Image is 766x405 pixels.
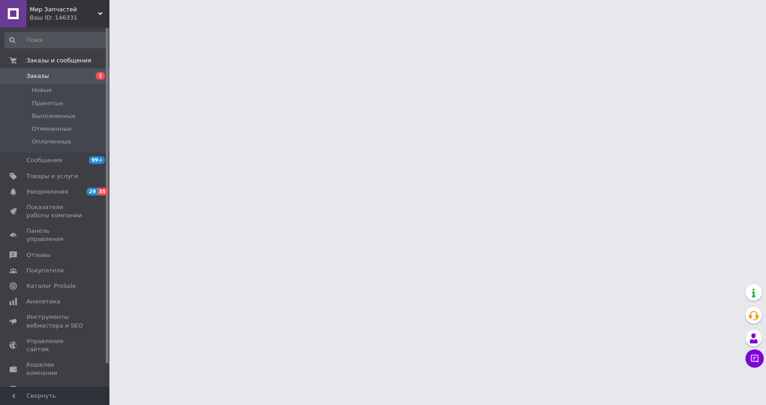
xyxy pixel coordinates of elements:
[26,337,84,354] span: Управление сайтом
[32,112,76,120] span: Выполненные
[87,188,97,195] span: 29
[32,86,52,94] span: Новые
[26,297,60,306] span: Аналитика
[26,188,68,196] span: Уведомления
[30,14,109,22] div: Ваш ID: 146331
[26,203,84,220] span: Показатели работы компании
[26,72,49,80] span: Заказы
[26,267,64,275] span: Покупатели
[26,361,84,377] span: Кошелек компании
[26,172,78,180] span: Товары и услуги
[32,99,63,108] span: Принятые
[32,125,72,133] span: Отмененные
[96,72,105,80] span: 2
[26,227,84,243] span: Панель управления
[30,5,98,14] span: Мир Запчастей
[26,282,76,290] span: Каталог ProSale
[26,156,62,164] span: Сообщения
[32,138,71,146] span: Оплаченные
[5,32,108,48] input: Поиск
[26,385,50,393] span: Маркет
[26,56,91,65] span: Заказы и сообщения
[97,188,108,195] span: 35
[26,313,84,329] span: Инструменты вебмастера и SEO
[26,251,51,259] span: Отзывы
[745,349,764,368] button: Чат с покупателем
[89,156,105,164] span: 99+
